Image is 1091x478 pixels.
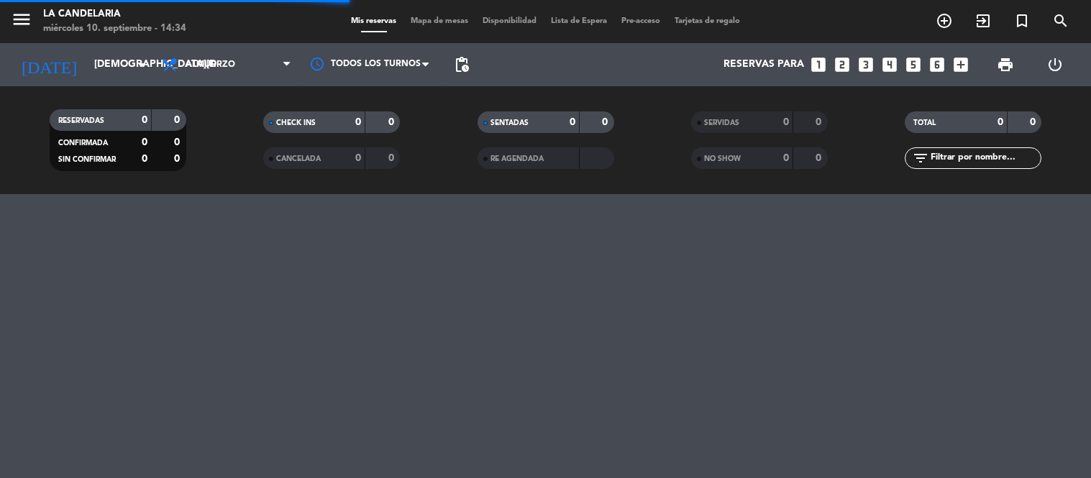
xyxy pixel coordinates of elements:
strong: 0 [388,153,397,163]
i: [DATE] [11,49,87,81]
i: turned_in_not [1013,12,1031,29]
i: exit_to_app [974,12,992,29]
strong: 0 [388,117,397,127]
span: print [997,56,1014,73]
span: Tarjetas de regalo [667,17,747,25]
span: Almuerzo [186,60,235,70]
i: looks_4 [880,55,899,74]
strong: 0 [1030,117,1038,127]
strong: 0 [570,117,575,127]
i: arrow_drop_down [134,56,151,73]
strong: 0 [142,137,147,147]
strong: 0 [174,137,183,147]
span: Lista de Espera [544,17,614,25]
strong: 0 [174,115,183,125]
i: filter_list [912,150,929,167]
div: LOG OUT [1031,43,1080,86]
strong: 0 [174,154,183,164]
span: TOTAL [913,119,936,127]
span: SIN CONFIRMAR [58,156,116,163]
span: SERVIDAS [704,119,739,127]
span: RE AGENDADA [490,155,544,162]
span: CONFIRMADA [58,139,108,147]
i: add_circle_outline [936,12,953,29]
span: Mapa de mesas [403,17,475,25]
strong: 0 [142,115,147,125]
strong: 0 [816,117,824,127]
i: search [1052,12,1069,29]
div: miércoles 10. septiembre - 14:34 [43,22,186,36]
span: NO SHOW [704,155,741,162]
strong: 0 [602,117,611,127]
input: Filtrar por nombre... [929,150,1041,166]
i: looks_3 [857,55,875,74]
i: looks_two [833,55,852,74]
span: CHECK INS [276,119,316,127]
i: menu [11,9,32,30]
strong: 0 [355,153,361,163]
span: Mis reservas [344,17,403,25]
strong: 0 [783,153,789,163]
i: power_settings_new [1046,56,1064,73]
i: looks_6 [928,55,946,74]
i: looks_one [809,55,828,74]
div: LA CANDELARIA [43,7,186,22]
span: pending_actions [453,56,470,73]
button: menu [11,9,32,35]
strong: 0 [816,153,824,163]
span: SENTADAS [490,119,529,127]
strong: 0 [998,117,1003,127]
span: Disponibilidad [475,17,544,25]
strong: 0 [142,154,147,164]
strong: 0 [355,117,361,127]
span: Reservas para [723,59,804,70]
span: Pre-acceso [614,17,667,25]
span: CANCELADA [276,155,321,162]
span: RESERVADAS [58,117,104,124]
i: add_box [951,55,970,74]
strong: 0 [783,117,789,127]
i: looks_5 [904,55,923,74]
